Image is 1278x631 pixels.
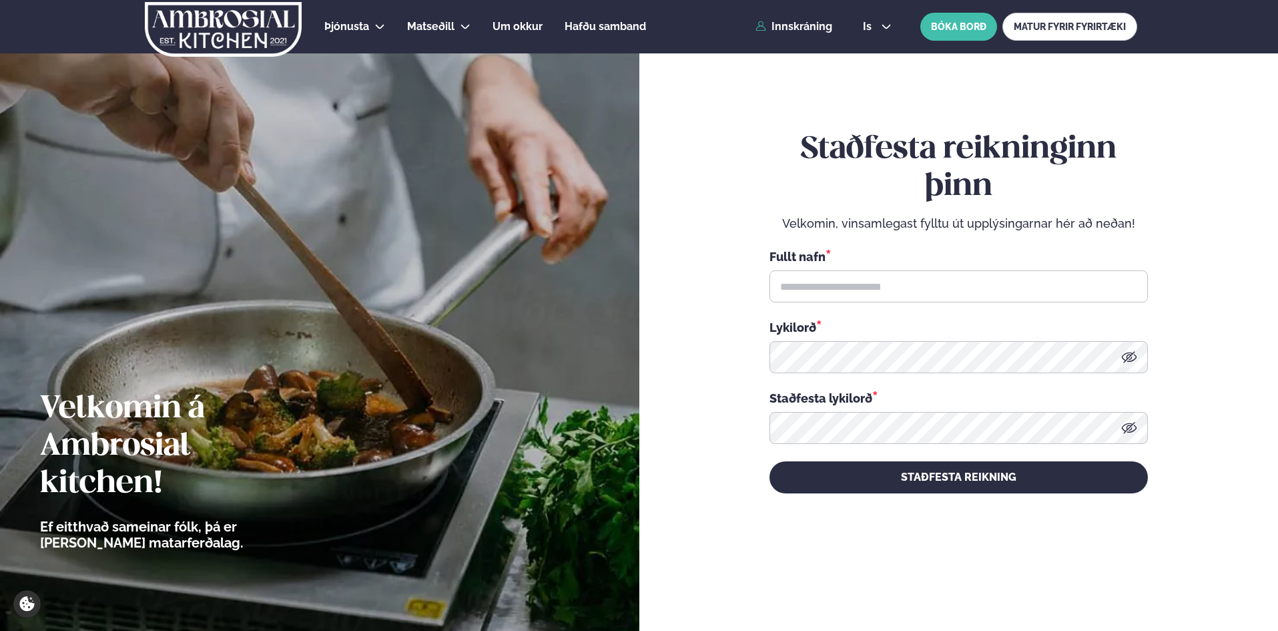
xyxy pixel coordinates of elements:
[769,216,1148,232] p: Velkomin, vinsamlegast fylltu út upplýsingarnar hér að neðan!
[493,20,543,33] span: Um okkur
[143,2,303,57] img: logo
[920,13,997,41] button: BÓKA BORÐ
[1002,13,1137,41] a: MATUR FYRIR FYRIRTÆKI
[407,20,454,33] span: Matseðill
[755,21,832,33] a: Innskráning
[769,389,1148,407] div: Staðfesta lykilorð
[769,461,1148,493] button: STAÐFESTA REIKNING
[324,19,369,35] a: Þjónusta
[769,131,1148,206] h2: Staðfesta reikninginn þinn
[40,519,317,551] p: Ef eitthvað sameinar fólk, þá er [PERSON_NAME] matarferðalag.
[324,20,369,33] span: Þjónusta
[40,391,317,503] h2: Velkomin á Ambrosial kitchen!
[769,319,1148,336] div: Lykilorð
[407,19,454,35] a: Matseðill
[565,20,646,33] span: Hafðu samband
[769,248,1148,265] div: Fullt nafn
[852,21,902,32] button: is
[493,19,543,35] a: Um okkur
[565,19,646,35] a: Hafðu samband
[863,21,876,32] span: is
[13,590,41,618] a: Cookie settings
